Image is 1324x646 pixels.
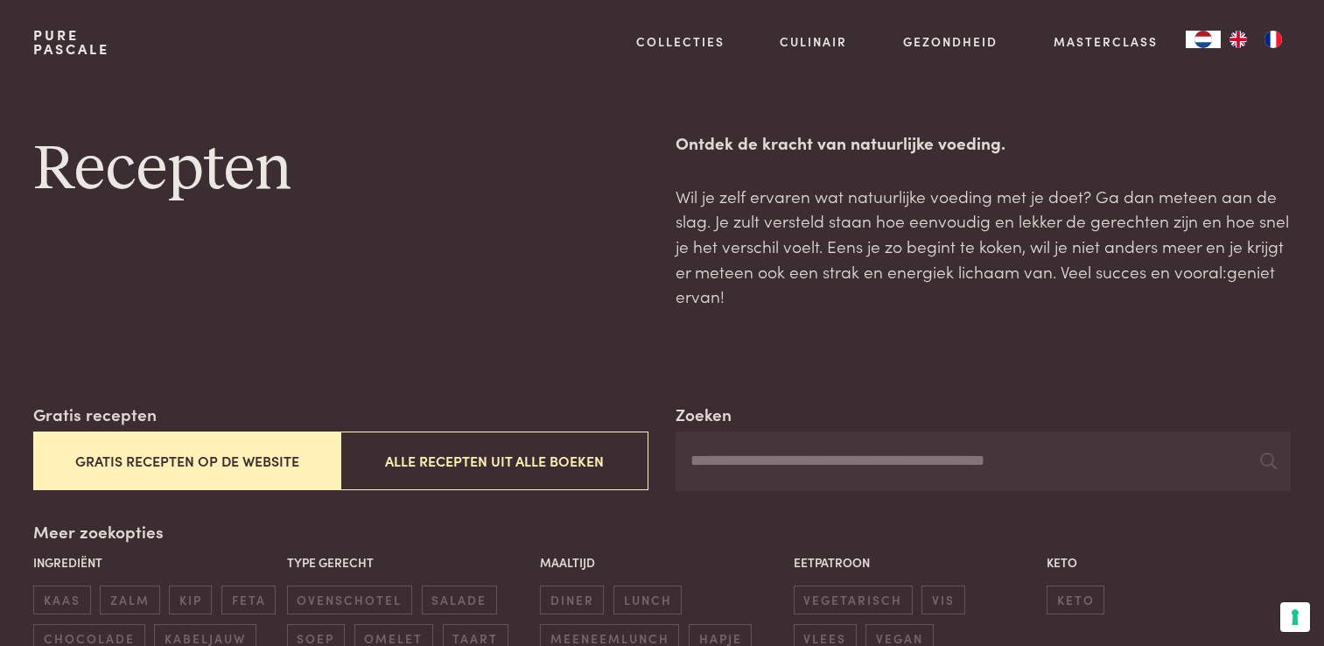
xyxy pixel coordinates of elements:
[636,32,725,51] a: Collecties
[1047,553,1291,572] p: Keto
[221,586,276,614] span: feta
[794,553,1038,572] p: Eetpatroon
[422,586,497,614] span: salade
[780,32,847,51] a: Culinair
[1256,31,1291,48] a: FR
[1186,31,1221,48] a: NL
[100,586,159,614] span: zalm
[921,586,964,614] span: vis
[1047,586,1104,614] span: keto
[33,586,90,614] span: kaas
[676,402,732,427] label: Zoeken
[613,586,682,614] span: lunch
[340,432,648,490] button: Alle recepten uit alle boeken
[33,553,277,572] p: Ingrediënt
[1186,31,1221,48] div: Language
[33,28,109,56] a: PurePascale
[676,184,1290,309] p: Wil je zelf ervaren wat natuurlijke voeding met je doet? Ga dan meteen aan de slag. Je zult verst...
[1280,602,1310,632] button: Uw voorkeuren voor toestemming voor trackingtechnologieën
[540,553,784,572] p: Maaltijd
[287,586,412,614] span: ovenschotel
[540,586,604,614] span: diner
[676,130,1005,154] strong: Ontdek de kracht van natuurlijke voeding.
[1186,31,1291,48] aside: Language selected: Nederlands
[1221,31,1291,48] ul: Language list
[169,586,212,614] span: kip
[287,553,531,572] p: Type gerecht
[33,432,340,490] button: Gratis recepten op de website
[794,586,913,614] span: vegetarisch
[1054,32,1158,51] a: Masterclass
[33,130,648,209] h1: Recepten
[903,32,998,51] a: Gezondheid
[33,402,157,427] label: Gratis recepten
[1221,31,1256,48] a: EN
